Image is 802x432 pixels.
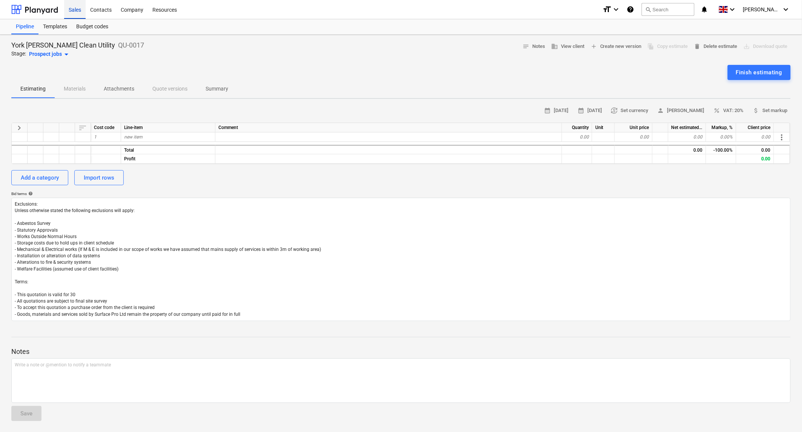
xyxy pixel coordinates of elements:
[27,191,33,196] span: help
[20,85,46,93] p: Estimating
[206,85,228,93] p: Summary
[714,107,721,114] span: percent
[590,42,642,51] span: Create new version
[11,191,791,196] div: Bid terms
[753,106,788,115] span: Set markup
[645,6,651,12] span: search
[728,5,737,14] i: keyboard_arrow_down
[548,41,587,52] button: View client
[94,134,97,140] span: 1
[608,105,651,117] button: Set currency
[592,123,615,132] div: Unit
[562,132,592,142] div: 0.00
[21,173,59,183] div: Add a category
[615,132,653,142] div: 0.00
[701,5,708,14] i: notifications
[551,43,558,50] span: business
[668,145,706,154] div: 0.00
[15,123,24,132] span: Expand all categories
[575,105,605,117] button: [DATE]
[11,41,115,50] p: York [PERSON_NAME] Clean Utility
[551,42,584,51] span: View client
[62,50,71,59] span: arrow_drop_down
[711,105,747,117] button: VAT: 20%
[11,347,791,356] p: Notes
[84,173,114,183] div: Import rows
[11,19,38,34] a: Pipeline
[728,65,791,80] button: Finish estimating
[578,106,602,115] span: [DATE]
[615,123,653,132] div: Unit price
[72,19,113,34] a: Budget codes
[562,123,592,132] div: Quantity
[642,3,694,16] button: Search
[627,5,634,14] i: Knowledge base
[736,68,782,77] div: Finish estimating
[121,123,215,132] div: Line-item
[578,107,584,114] span: calendar_month
[736,123,774,132] div: Client price
[121,154,215,164] div: Profit
[668,123,706,132] div: Net estimated cost
[691,41,741,52] button: Delete estimate
[611,107,618,114] span: currency_exchange
[522,43,529,50] span: notes
[522,42,545,51] span: Notes
[74,170,124,185] button: Import rows
[658,106,705,115] span: [PERSON_NAME]
[736,154,774,164] div: 0.00
[611,5,621,14] i: keyboard_arrow_down
[11,50,26,59] p: Stage:
[655,105,708,117] button: [PERSON_NAME]
[736,145,774,154] div: 0.00
[104,85,134,93] p: Attachments
[602,5,611,14] i: format_size
[706,123,736,132] div: Markup, %
[91,123,121,132] div: Cost code
[544,107,551,114] span: calendar_month
[668,132,706,142] div: 0.00
[743,6,781,12] span: [PERSON_NAME]
[215,123,562,132] div: Comment
[38,19,72,34] a: Templates
[694,42,737,51] span: Delete estimate
[777,133,787,142] span: More actions
[611,106,648,115] span: Set currency
[587,41,645,52] button: Create new version
[694,43,701,50] span: delete
[29,50,71,59] div: Prospect jobs
[714,106,744,115] span: VAT: 20%
[782,5,791,14] i: keyboard_arrow_down
[590,43,597,50] span: add
[124,134,143,140] span: new item
[11,170,68,185] button: Add a category
[706,145,736,154] div: -100.00%
[706,132,736,142] div: 0.00%
[121,145,215,154] div: Total
[118,41,144,50] p: QU-0017
[519,41,548,52] button: Notes
[658,107,664,114] span: person
[11,198,791,321] textarea: Exclusions: Unless otherwise stated the following exclusions will apply: - Asbestos Survey - Stat...
[544,106,568,115] span: [DATE]
[541,105,572,117] button: [DATE]
[750,105,791,117] button: Set markup
[753,107,760,114] span: attach_money
[736,132,774,142] div: 0.00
